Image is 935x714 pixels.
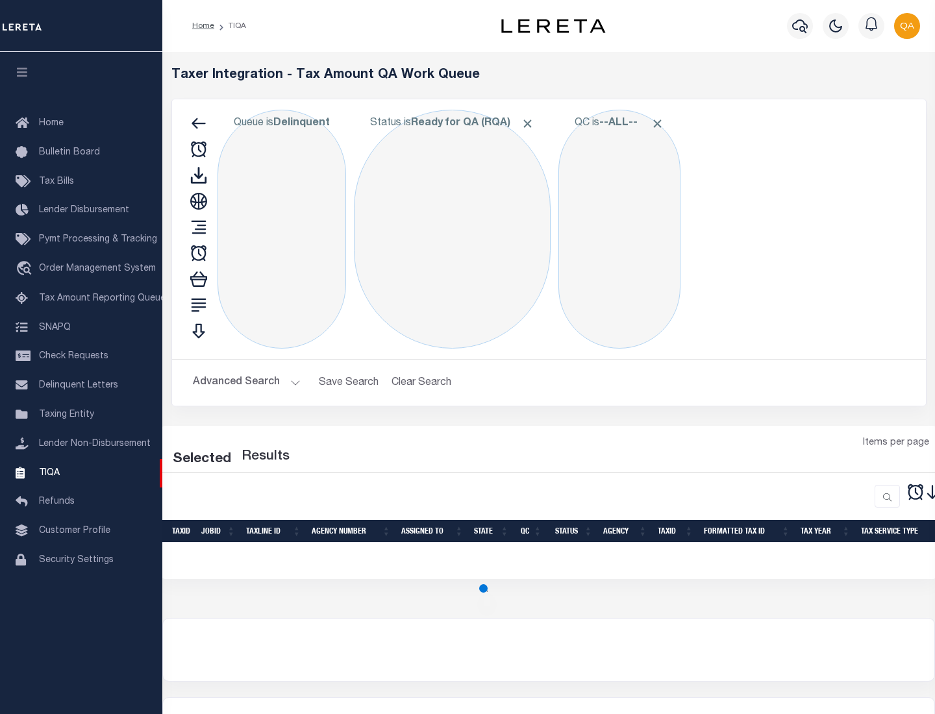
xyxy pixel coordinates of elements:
li: TIQA [214,20,246,32]
div: Click to Edit [218,110,346,349]
th: TaxLine ID [241,520,306,543]
span: Security Settings [39,556,114,565]
b: Ready for QA (RQA) [411,118,534,129]
span: Refunds [39,497,75,506]
span: Lender Disbursement [39,206,129,215]
span: Tax Bills [39,177,74,186]
span: Items per page [863,436,929,450]
div: Selected [173,449,231,470]
button: Advanced Search [193,370,301,395]
th: JobID [196,520,241,543]
button: Save Search [311,370,386,395]
span: Click to Remove [521,117,534,130]
th: Status [547,520,598,543]
span: SNAPQ [39,323,71,332]
b: Delinquent [273,118,330,129]
th: TaxID [167,520,196,543]
span: Check Requests [39,352,108,361]
th: QC [514,520,547,543]
span: TIQA [39,468,60,477]
span: Customer Profile [39,526,110,535]
span: Click to Remove [651,117,664,130]
span: Home [39,119,64,128]
i: travel_explore [16,261,36,278]
div: Click to Edit [354,110,551,349]
th: State [469,520,514,543]
span: Bulletin Board [39,148,100,157]
span: Delinquent Letters [39,381,118,390]
th: Assigned To [396,520,469,543]
span: Lender Non-Disbursement [39,439,151,449]
th: Agency Number [306,520,396,543]
th: Formatted Tax ID [699,520,795,543]
b: --ALL-- [599,118,638,129]
img: svg+xml;base64,PHN2ZyB4bWxucz0iaHR0cDovL3d3dy53My5vcmcvMjAwMC9zdmciIHBvaW50ZXItZXZlbnRzPSJub25lIi... [894,13,920,39]
h5: Taxer Integration - Tax Amount QA Work Queue [171,68,927,83]
img: logo-dark.svg [501,19,605,33]
div: Click to Edit [558,110,680,349]
th: Tax Year [795,520,856,543]
button: Clear Search [386,370,457,395]
span: Pymt Processing & Tracking [39,235,157,244]
span: Tax Amount Reporting Queue [39,294,166,303]
a: Home [192,22,214,30]
label: Results [242,447,290,467]
th: Agency [598,520,653,543]
span: Order Management System [39,264,156,273]
th: TaxID [653,520,699,543]
span: Taxing Entity [39,410,94,419]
